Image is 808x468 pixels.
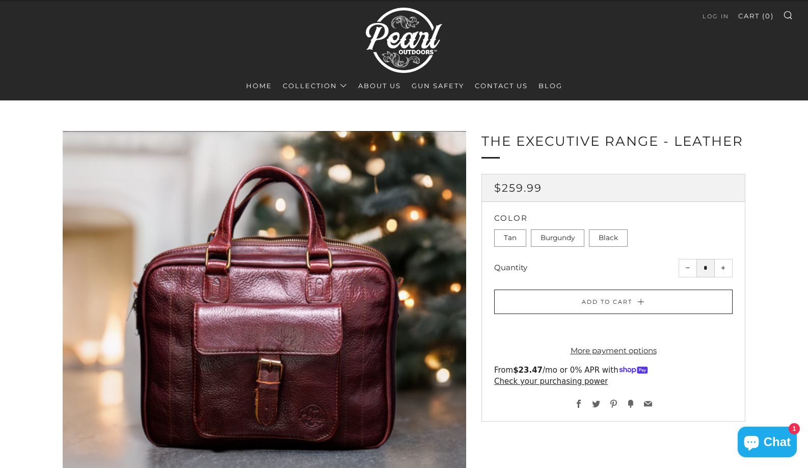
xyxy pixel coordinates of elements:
[494,290,733,314] button: Add to Cart
[686,266,690,270] span: −
[494,214,733,222] h2: Color
[589,229,628,247] label: Black
[481,131,745,152] h1: The Executive Range - Leather
[696,259,715,277] input: quantity
[494,229,526,247] label: Tan
[531,229,584,247] label: Burgundy
[283,77,347,94] a: Collection
[494,343,733,358] a: More payment options
[475,77,528,94] a: Contact Us
[582,298,632,305] span: Add to Cart
[412,77,464,94] a: Gun Safety
[494,181,542,194] span: $259.99
[494,263,527,272] label: Quantity
[366,3,442,77] img: Pearl Outdoors | Luxury Leather Pistol Bags & Executive Range Bags
[721,266,725,270] span: +
[738,8,774,24] a: Cart (0)
[538,77,562,94] a: Blog
[358,77,401,94] a: About Us
[703,8,729,24] a: Log in
[735,427,800,460] inbox-online-store-chat: Shopify online store chat
[765,12,771,20] span: 0
[246,77,272,94] a: Home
